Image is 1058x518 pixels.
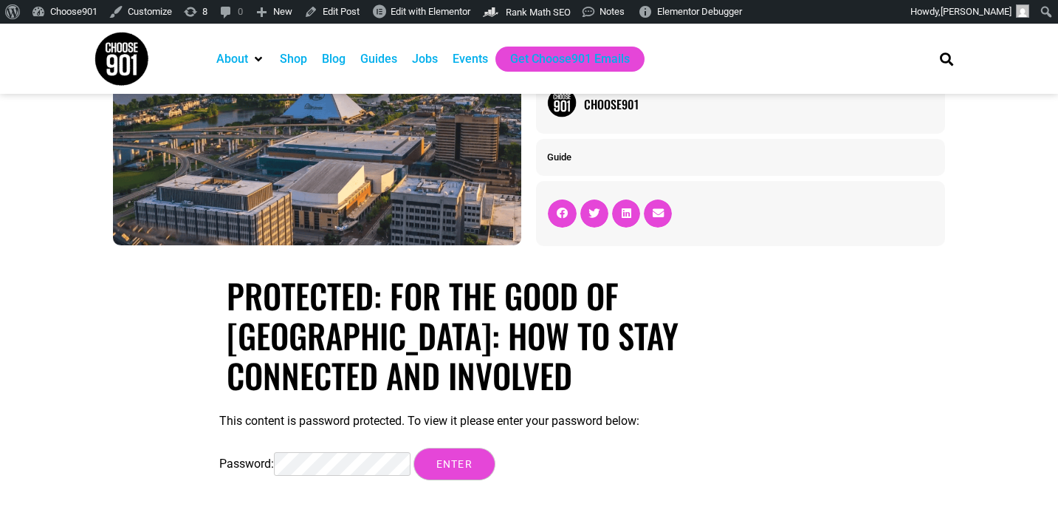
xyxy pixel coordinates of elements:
[209,47,915,72] nav: Main nav
[612,200,640,228] div: Share on linkedin
[941,6,1011,17] span: [PERSON_NAME]
[209,47,272,72] div: About
[506,7,571,18] span: Rank Math SEO
[453,50,488,68] a: Events
[547,151,571,163] a: Guide
[547,88,577,117] img: Picture of Choose901
[934,47,958,71] div: Search
[274,452,411,476] input: Password:
[580,200,608,228] div: Share on twitter
[391,6,470,17] span: Edit with Elementor
[413,448,496,480] input: Enter
[216,50,248,68] a: About
[510,50,630,68] a: Get Choose901 Emails
[280,50,307,68] a: Shop
[227,276,832,395] h1: Protected: For the Good of [GEOGRAPHIC_DATA]: How to Stay Connected and Involved
[322,50,346,68] a: Blog
[412,50,438,68] a: Jobs
[219,412,839,430] p: This content is password protected. To view it please enter your password below:
[644,200,672,228] div: Share on email
[360,50,397,68] a: Guides
[584,95,933,113] a: Choose901
[548,200,576,228] div: Share on facebook
[219,457,411,471] label: Password:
